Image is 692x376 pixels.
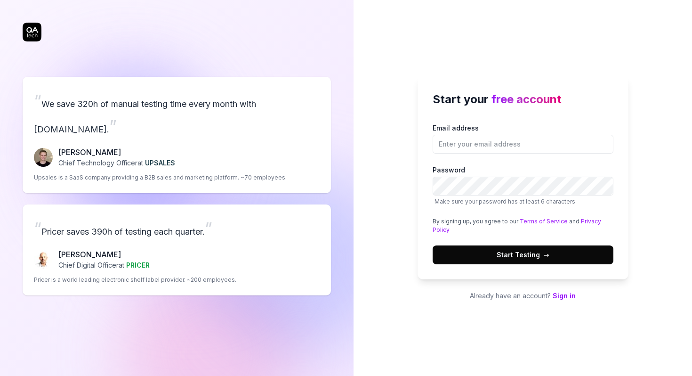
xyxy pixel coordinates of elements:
input: PasswordMake sure your password has at least 6 characters [433,177,613,196]
a: Sign in [553,292,576,300]
label: Password [433,165,613,206]
span: ” [109,116,117,137]
span: free account [491,92,562,106]
p: Chief Technology Officer at [58,158,175,168]
p: Pricer saves 390h of testing each quarter. [34,216,320,241]
img: Fredrik Seidl [34,148,53,167]
span: Start Testing [497,250,549,260]
p: Upsales is a SaaS company providing a B2B sales and marketing platform. ~70 employees. [34,173,287,182]
p: [PERSON_NAME] [58,249,150,260]
div: By signing up, you agree to our and [433,217,613,234]
a: “We save 320h of manual testing time every month with [DOMAIN_NAME].”Fredrik Seidl[PERSON_NAME]Ch... [23,77,331,193]
input: Email address [433,135,613,154]
label: Email address [433,123,613,154]
a: Privacy Policy [433,218,601,233]
span: UPSALES [145,159,175,167]
p: Already have an account? [418,291,628,301]
span: “ [34,90,41,111]
a: Terms of Service [520,218,568,225]
span: ” [205,218,212,239]
p: We save 320h of manual testing time every month with [DOMAIN_NAME]. [34,88,320,139]
p: [PERSON_NAME] [58,147,175,158]
a: “Pricer saves 390h of testing each quarter.”Chris Chalkitis[PERSON_NAME]Chief Digital Officerat P... [23,204,331,295]
span: → [544,250,549,260]
span: “ [34,218,41,239]
span: PRICER [126,261,150,269]
button: Start Testing→ [433,245,613,264]
p: Chief Digital Officer at [58,260,150,270]
p: Pricer is a world leading electronic shelf label provider. ~200 employees. [34,276,236,284]
img: Chris Chalkitis [34,250,53,269]
span: Make sure your password has at least 6 characters [435,198,575,205]
h2: Start your [433,91,613,108]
